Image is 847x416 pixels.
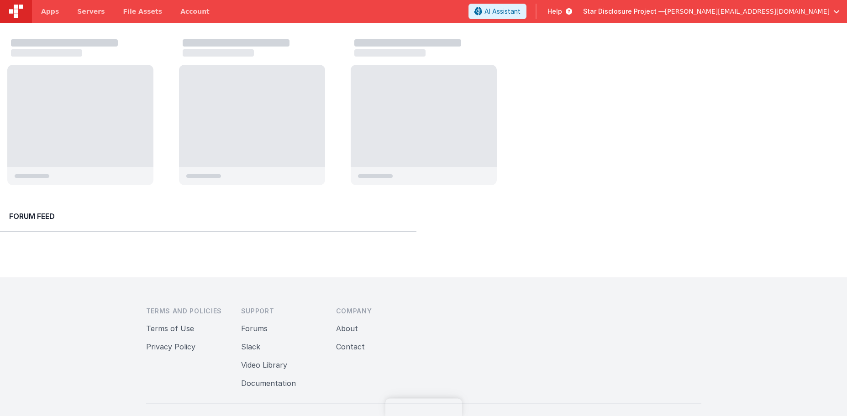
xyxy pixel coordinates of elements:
[336,323,358,334] button: About
[241,323,268,334] button: Forums
[336,341,365,352] button: Contact
[484,7,521,16] span: AI Assistant
[241,359,287,370] button: Video Library
[241,341,260,352] button: Slack
[146,307,226,316] h3: Terms and Policies
[547,7,562,16] span: Help
[9,211,407,222] h2: Forum Feed
[583,7,665,16] span: Star Disclosure Project —
[241,342,260,351] a: Slack
[41,7,59,16] span: Apps
[123,7,163,16] span: File Assets
[468,4,526,19] button: AI Assistant
[583,7,840,16] button: Star Disclosure Project — [PERSON_NAME][EMAIL_ADDRESS][DOMAIN_NAME]
[146,342,195,351] a: Privacy Policy
[665,7,830,16] span: [PERSON_NAME][EMAIL_ADDRESS][DOMAIN_NAME]
[336,324,358,333] a: About
[241,307,321,316] h3: Support
[77,7,105,16] span: Servers
[146,324,194,333] a: Terms of Use
[336,307,416,316] h3: Company
[241,378,296,389] button: Documentation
